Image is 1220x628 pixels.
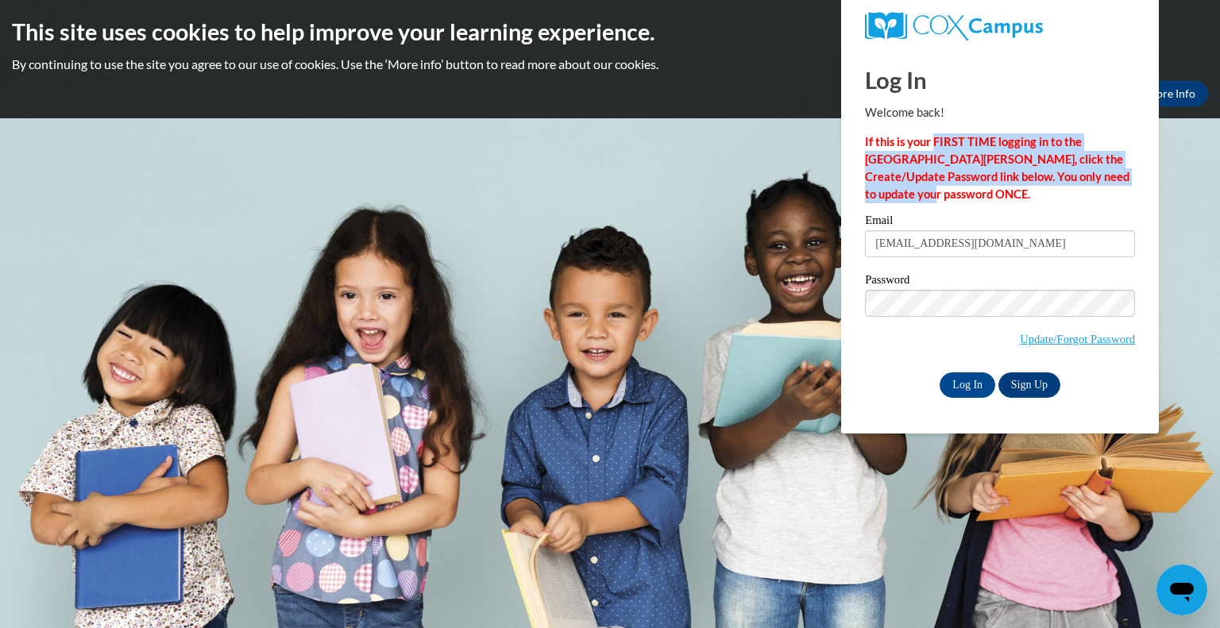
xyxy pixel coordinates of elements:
img: COX Campus [865,12,1043,40]
h1: Log In [865,64,1135,96]
input: Log In [940,372,995,398]
strong: If this is your FIRST TIME logging in to the [GEOGRAPHIC_DATA][PERSON_NAME], click the Create/Upd... [865,135,1129,201]
p: By continuing to use the site you agree to our use of cookies. Use the ‘More info’ button to read... [12,56,1208,73]
p: Welcome back! [865,104,1135,121]
label: Password [865,274,1135,290]
h2: This site uses cookies to help improve your learning experience. [12,16,1208,48]
iframe: Button to launch messaging window, conversation in progress [1156,564,1207,615]
a: Update/Forgot Password [1020,333,1135,345]
label: Email [865,214,1135,230]
a: More Info [1133,81,1208,106]
a: COX Campus [865,12,1135,40]
a: Sign Up [998,372,1060,398]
